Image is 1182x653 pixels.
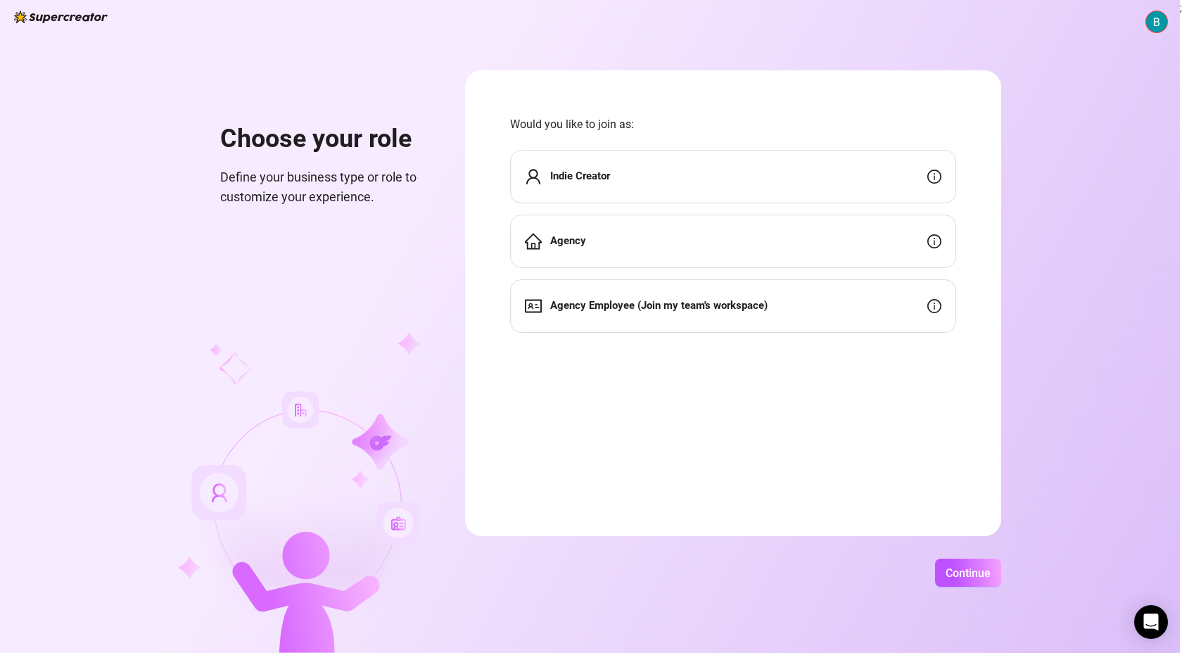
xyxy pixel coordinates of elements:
h1: Choose your role [220,124,431,155]
span: Would you like to join as: [510,115,956,133]
div: Open Intercom Messenger [1134,605,1168,639]
span: home [525,233,542,250]
span: info-circle [927,234,941,248]
img: logo [14,11,108,23]
span: idcard [525,298,542,315]
img: ACg8ocIMw2aiJ60N5WetZFnmqToMqETg4TlPNaA8jz3llLTL0On_0Q=s96-c [1146,11,1167,32]
strong: Agency Employee (Join my team's workspace) [550,299,768,312]
span: info-circle [927,299,941,313]
span: user [525,168,542,185]
strong: Indie Creator [550,170,610,182]
strong: Agency [550,234,586,247]
span: Continue [946,566,991,580]
span: info-circle [927,170,941,184]
button: Continue [935,559,1001,587]
span: Define your business type or role to customize your experience. [220,167,431,208]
